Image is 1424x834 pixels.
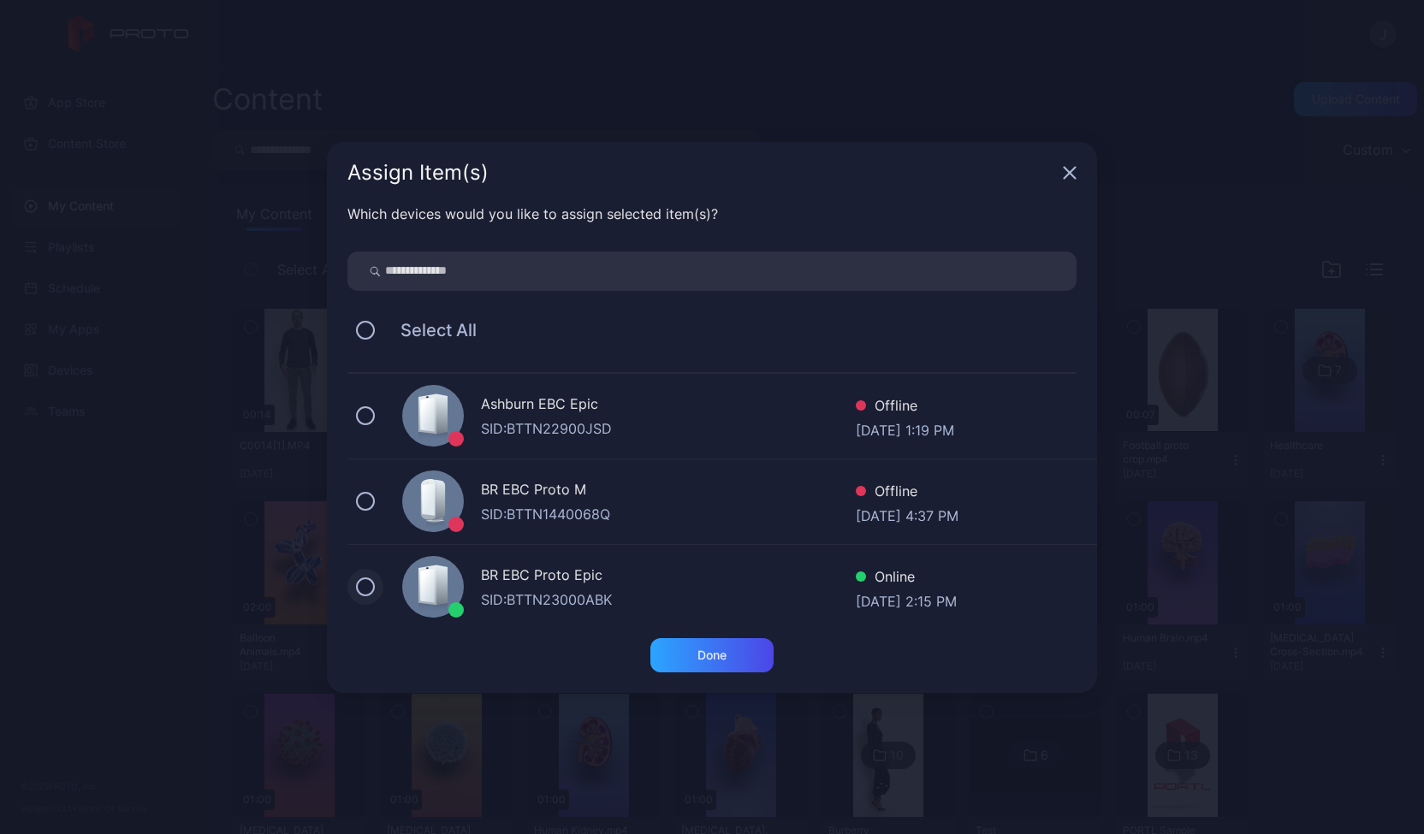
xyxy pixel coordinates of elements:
[481,504,856,524] div: SID: BTTN1440068Q
[481,418,856,439] div: SID: BTTN22900JSD
[481,479,856,504] div: BR EBC Proto M
[856,566,957,591] div: Online
[697,648,727,662] div: Done
[481,589,856,610] div: SID: BTTN23000ABK
[347,163,1056,183] div: Assign Item(s)
[856,481,958,506] div: Offline
[856,420,954,437] div: [DATE] 1:19 PM
[347,204,1077,224] div: Which devices would you like to assign selected item(s)?
[481,393,856,418] div: Ashburn EBC Epic
[856,591,957,608] div: [DATE] 2:15 PM
[481,565,856,589] div: BR EBC Proto Epic
[650,638,774,672] button: Done
[856,506,958,523] div: [DATE] 4:37 PM
[856,395,954,420] div: Offline
[383,320,477,340] span: Select All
